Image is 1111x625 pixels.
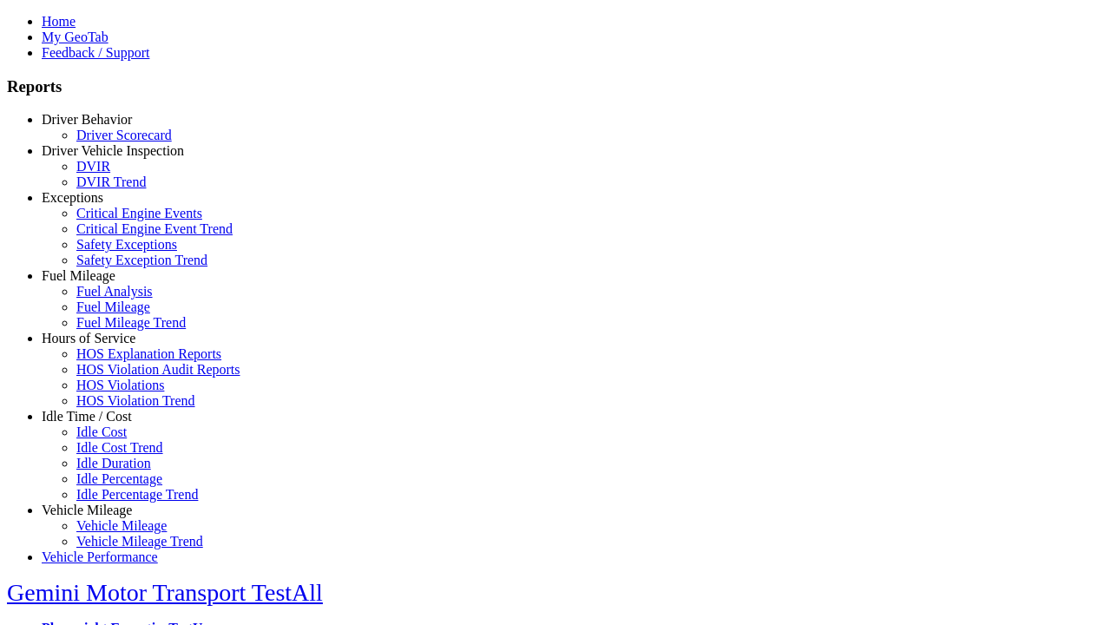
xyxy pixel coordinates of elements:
[76,487,198,502] a: Idle Percentage Trend
[76,174,146,189] a: DVIR Trend
[42,143,184,158] a: Driver Vehicle Inspection
[42,14,76,29] a: Home
[76,237,177,252] a: Safety Exceptions
[76,206,202,220] a: Critical Engine Events
[76,315,186,330] a: Fuel Mileage Trend
[42,268,115,283] a: Fuel Mileage
[76,362,240,377] a: HOS Violation Audit Reports
[76,253,207,267] a: Safety Exception Trend
[42,190,103,205] a: Exceptions
[76,471,162,486] a: Idle Percentage
[76,128,172,142] a: Driver Scorecard
[76,393,195,408] a: HOS Violation Trend
[76,299,150,314] a: Fuel Mileage
[76,159,110,174] a: DVIR
[42,45,149,60] a: Feedback / Support
[76,518,167,533] a: Vehicle Mileage
[7,77,1104,96] h3: Reports
[76,284,153,299] a: Fuel Analysis
[76,456,151,470] a: Idle Duration
[42,549,158,564] a: Vehicle Performance
[76,534,203,549] a: Vehicle Mileage Trend
[76,221,233,236] a: Critical Engine Event Trend
[42,331,135,345] a: Hours of Service
[42,409,132,424] a: Idle Time / Cost
[76,424,127,439] a: Idle Cost
[76,378,164,392] a: HOS Violations
[76,440,163,455] a: Idle Cost Trend
[7,579,323,606] a: Gemini Motor Transport TestAll
[42,503,132,517] a: Vehicle Mileage
[42,30,108,44] a: My GeoTab
[76,346,221,361] a: HOS Explanation Reports
[42,112,132,127] a: Driver Behavior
